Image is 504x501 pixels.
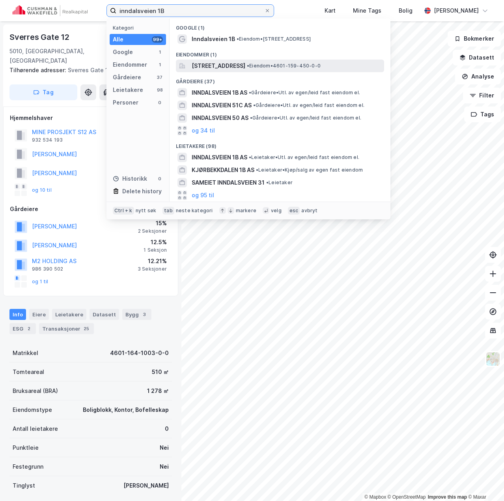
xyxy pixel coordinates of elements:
[13,367,44,377] div: Tomteareal
[13,405,52,415] div: Eiendomstype
[247,63,249,69] span: •
[288,207,300,215] div: esc
[253,102,364,108] span: Gårdeiere • Utl. av egen/leid fast eiendom el.
[192,88,247,97] span: INNDALSVEIEN 1B AS
[13,424,58,434] div: Antall leietakere
[157,49,163,55] div: 1
[364,494,386,500] a: Mapbox
[250,115,252,121] span: •
[138,228,167,234] div: 2 Seksjoner
[52,309,86,320] div: Leietakere
[448,31,501,47] button: Bokmerker
[192,178,265,187] span: SAMEIET INNDALSVEIEN 31
[301,208,317,214] div: avbryt
[110,348,169,358] div: 4601-164-1003-0-0
[113,98,138,107] div: Personer
[113,207,134,215] div: Ctrl + k
[256,167,363,173] span: Leietaker • Kjøp/salg av egen fast eiendom
[465,463,504,501] div: Kontrollprogram for chat
[13,443,39,452] div: Punktleie
[13,386,58,396] div: Bruksareal (BRA)
[160,462,169,471] div: Nei
[192,153,247,162] span: INNDALSVEIEN 1B AS
[485,351,500,366] img: Z
[123,481,169,490] div: [PERSON_NAME]
[13,5,88,16] img: cushman-wakefield-realkapital-logo.202ea83816669bd177139c58696a8fa1.svg
[170,19,390,33] div: Google (1)
[434,6,479,15] div: [PERSON_NAME]
[113,35,123,44] div: Alle
[122,309,151,320] div: Bygg
[152,36,163,43] div: 99+
[157,99,163,106] div: 0
[113,85,143,95] div: Leietakere
[170,45,390,60] div: Eiendommer (1)
[144,247,167,253] div: 1 Seksjon
[249,90,251,95] span: •
[113,47,133,57] div: Google
[90,309,119,320] div: Datasett
[29,309,49,320] div: Eiere
[116,5,264,17] input: Søk på adresse, matrikkel, gårdeiere, leietakere eller personer
[122,187,162,196] div: Delete history
[9,67,68,73] span: Tilhørende adresser:
[353,6,381,15] div: Mine Tags
[152,367,169,377] div: 510 ㎡
[32,266,63,272] div: 986 390 502
[9,323,36,334] div: ESG
[39,323,94,334] div: Transaksjoner
[464,107,501,122] button: Tags
[170,137,390,151] div: Leietakere (98)
[325,6,336,15] div: Kart
[13,481,35,490] div: Tinglyst
[176,208,213,214] div: neste kategori
[266,179,269,185] span: •
[399,6,413,15] div: Bolig
[10,204,172,214] div: Gårdeiere
[192,191,214,200] button: og 95 til
[144,237,167,247] div: 12.5%
[192,126,215,135] button: og 34 til
[465,463,504,501] iframe: Chat Widget
[9,65,166,75] div: Sverres Gate 12b
[247,63,321,69] span: Eiendom • 4601-159-450-0-0
[192,61,245,71] span: [STREET_ADDRESS]
[192,101,252,110] span: INNDALSVEIEN 51C AS
[237,36,311,42] span: Eiendom • [STREET_ADDRESS]
[249,154,251,160] span: •
[9,31,71,43] div: Sverres Gate 12
[113,73,141,82] div: Gårdeiere
[157,74,163,80] div: 37
[9,47,128,65] div: 5010, [GEOGRAPHIC_DATA], [GEOGRAPHIC_DATA]
[428,494,467,500] a: Improve this map
[237,36,239,42] span: •
[192,113,248,123] span: INNDALSVEIEN 50 AS
[113,174,147,183] div: Historikk
[10,113,172,123] div: Hjemmelshaver
[157,176,163,182] div: 0
[113,25,166,31] div: Kategori
[9,309,26,320] div: Info
[271,208,282,214] div: velg
[136,208,157,214] div: nytt søk
[32,137,63,143] div: 932 534 193
[388,494,426,500] a: OpenStreetMap
[25,325,33,333] div: 2
[165,424,169,434] div: 0
[147,386,169,396] div: 1 278 ㎡
[160,443,169,452] div: Nei
[140,310,148,318] div: 3
[83,405,169,415] div: Boligblokk, Kontor, Bofelleskap
[113,60,147,69] div: Eiendommer
[249,90,360,96] span: Gårdeiere • Utl. av egen/leid fast eiendom el.
[13,462,43,471] div: Festegrunn
[138,256,167,266] div: 12.21%
[157,62,163,68] div: 1
[170,72,390,86] div: Gårdeiere (37)
[249,154,359,161] span: Leietaker • Utl. av egen/leid fast eiendom el.
[157,87,163,93] div: 98
[250,115,361,121] span: Gårdeiere • Utl. av egen/leid fast eiendom el.
[253,102,256,108] span: •
[266,179,293,186] span: Leietaker
[455,69,501,84] button: Analyse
